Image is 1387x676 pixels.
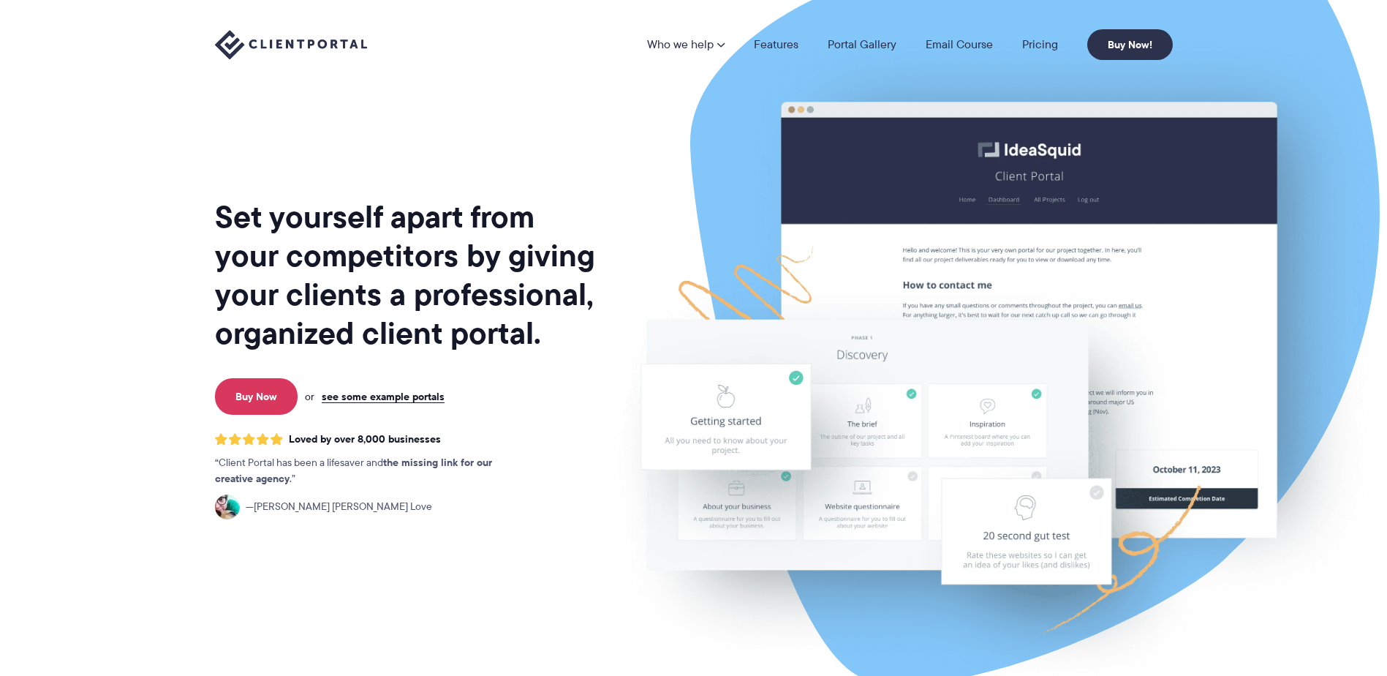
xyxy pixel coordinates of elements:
a: Email Course [926,39,993,50]
p: Client Portal has been a lifesaver and . [215,455,522,487]
span: [PERSON_NAME] [PERSON_NAME] Love [246,499,432,515]
a: see some example portals [322,390,445,403]
span: or [305,390,314,403]
strong: the missing link for our creative agency [215,454,492,487]
a: Buy Now! [1087,29,1173,60]
a: Buy Now [215,378,298,415]
a: Pricing [1022,39,1058,50]
a: Features [754,39,798,50]
h1: Set yourself apart from your competitors by giving your clients a professional, organized client ... [215,198,598,353]
span: Loved by over 8,000 businesses [289,433,441,446]
a: Who we help [647,39,725,50]
a: Portal Gallery [828,39,896,50]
